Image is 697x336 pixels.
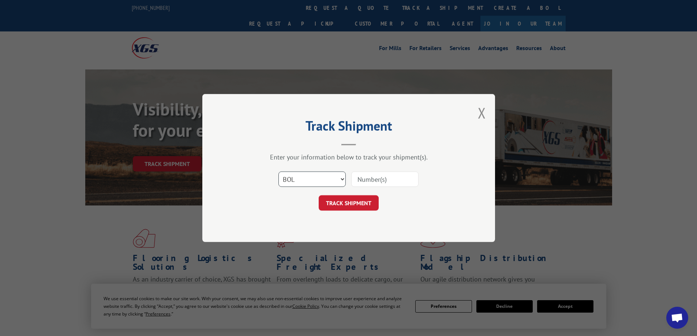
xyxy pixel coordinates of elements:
button: TRACK SHIPMENT [319,195,379,211]
div: Enter your information below to track your shipment(s). [239,153,458,161]
input: Number(s) [351,171,419,187]
div: Open chat [666,307,688,329]
button: Close modal [478,103,486,122]
h2: Track Shipment [239,121,458,135]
